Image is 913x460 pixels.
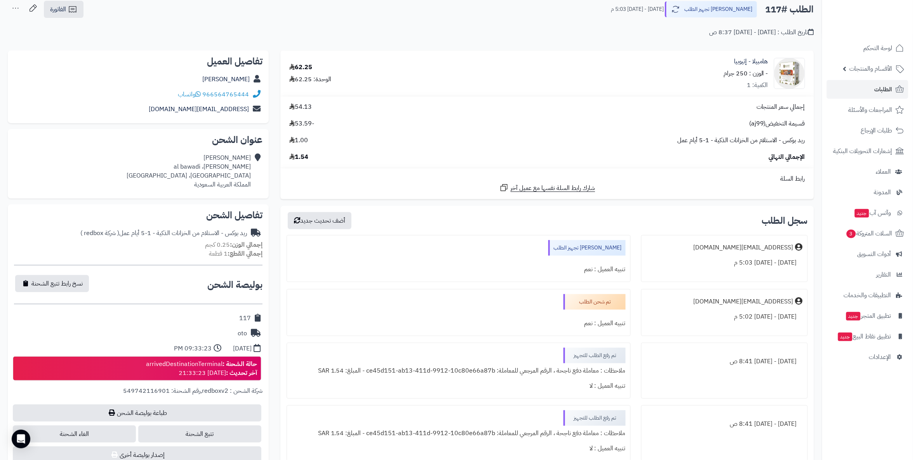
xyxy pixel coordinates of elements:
[205,240,263,249] small: 0.25 كجم
[774,58,805,89] img: 1758448052-Hambella-1-Box-Left-90x90.png
[289,63,312,72] div: 62.25
[611,5,664,13] small: [DATE] - [DATE] 5:03 م
[827,39,908,57] a: لوحة التحكم
[876,269,891,280] span: التقارير
[289,153,308,162] span: 1.54
[202,386,263,396] span: شركة الشحن : redboxv2
[762,216,808,225] h3: سجل الطلب
[563,348,626,363] div: تم رفع الطلب للتجهيز
[677,136,805,145] span: ريد بوكس - الاستلام من الخزانات الذكية - 1-5 أيام عمل
[202,75,250,84] a: [PERSON_NAME]
[827,101,908,119] a: المراجعات والأسئلة
[174,344,212,353] div: 09:33:23 PM
[239,314,251,323] div: 117
[548,240,626,256] div: [PERSON_NAME] تجهيز الطلب
[12,430,30,448] div: Open Intercom Messenger
[837,331,891,342] span: تطبيق نقاط البيع
[734,57,768,66] a: هامبيلا - إثيوبيا
[833,146,892,157] span: إشعارات التحويلات البنكية
[207,280,263,289] h2: بوليصة الشحن
[15,275,89,292] button: نسخ رابط تتبع الشحنة
[44,1,83,18] a: الفاتورة
[844,290,891,301] span: التطبيقات والخدمات
[233,344,252,353] div: [DATE]
[765,2,814,17] h2: الطلب #117
[138,425,261,443] a: تتبع الشحنة
[289,103,312,112] span: 54.13
[238,329,247,338] div: oto
[864,43,892,54] span: لوحة التحكم
[292,363,626,378] div: ملاحظات : معاملة دفع ناجحة ، الرقم المرجعي للمعاملة: ce45d151-ab13-411d-9912-10c80e66a87b - المبل...
[292,378,626,394] div: تنبيه العميل : لا
[849,105,892,115] span: المراجعات والأسئلة
[646,255,803,270] div: [DATE] - [DATE] 5:03 م
[14,211,263,220] h2: تفاصيل الشحن
[827,307,908,325] a: تطبيق المتجرجديد
[827,348,908,366] a: الإعدادات
[209,249,263,258] small: 1 قطعة
[292,262,626,277] div: تنبيه العميل : نعم
[709,28,814,37] div: تاريخ الطلب : [DATE] - [DATE] 8:37 ص
[850,63,892,74] span: الأقسام والمنتجات
[14,135,263,145] h2: عنوان الشحن
[847,230,856,238] span: 3
[869,352,891,362] span: الإعدادات
[646,354,803,369] div: [DATE] - [DATE] 8:41 ص
[723,69,768,78] small: - الوزن : 250 جرام
[876,166,891,177] span: العملاء
[223,359,257,369] strong: حالة الشحنة :
[563,294,626,310] div: تم شحن الطلب
[857,249,891,260] span: أدوات التسويق
[292,441,626,456] div: تنبيه العميل : لا
[202,90,249,99] a: 966564765444
[665,1,757,17] button: [PERSON_NAME] تجهيز الطلب
[827,245,908,263] a: أدوات التسويق
[499,183,595,193] a: شارك رابط السلة نفسها مع عميل آخر
[875,84,892,95] span: الطلبات
[283,174,811,183] div: رابط السلة
[288,212,351,229] button: أضف تحديث جديد
[827,121,908,140] a: طلبات الإرجاع
[749,119,805,128] span: قسيمة التخفيض(aj99)
[827,142,908,160] a: إشعارات التحويلات البنكية
[127,153,251,189] div: [PERSON_NAME] [PERSON_NAME]، al bawadi [GEOGRAPHIC_DATA]، [GEOGRAPHIC_DATA] المملكة العربية السعودية
[646,416,803,432] div: [DATE] - [DATE] 8:41 ص
[827,204,908,222] a: وآتس آبجديد
[854,207,891,218] span: وآتس آب
[874,187,891,198] span: المدونة
[827,80,908,99] a: الطلبات
[827,162,908,181] a: العملاء
[14,387,263,404] div: ,
[846,228,892,239] span: السلات المتروكة
[50,5,66,14] span: الفاتورة
[693,297,793,306] div: [EMAIL_ADDRESS][DOMAIN_NAME]
[855,209,869,218] span: جديد
[80,228,119,238] span: ( شركة redbox )
[861,125,892,136] span: طلبات الإرجاع
[827,183,908,202] a: المدونة
[178,90,201,99] a: واتساب
[846,312,861,321] span: جديد
[289,136,308,145] span: 1.00
[80,229,247,238] div: ريد بوكس - الاستلام من الخزانات الذكية - 1-5 أيام عمل
[563,410,626,426] div: تم رفع الطلب للتجهيز
[13,404,261,422] a: طباعة بوليصة الشحن
[838,333,852,341] span: جديد
[146,360,257,378] div: arrivedDestinationTerminal [DATE] 21:33:23
[226,368,257,378] strong: آخر تحديث :
[511,184,595,193] span: شارك رابط السلة نفسها مع عميل آخر
[747,81,768,90] div: الكمية: 1
[149,105,249,114] a: [EMAIL_ADDRESS][DOMAIN_NAME]
[646,309,803,324] div: [DATE] - [DATE] 5:02 م
[845,310,891,321] span: تطبيق المتجر
[756,103,805,112] span: إجمالي سعر المنتجات
[123,386,200,396] span: رقم الشحنة: 549742116901
[230,240,263,249] strong: إجمالي الوزن:
[827,224,908,243] a: السلات المتروكة3
[289,75,331,84] div: الوحدة: 62.25
[289,119,314,128] span: -53.59
[31,279,83,288] span: نسخ رابط تتبع الشحنة
[827,327,908,346] a: تطبيق نقاط البيعجديد
[769,153,805,162] span: الإجمالي النهائي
